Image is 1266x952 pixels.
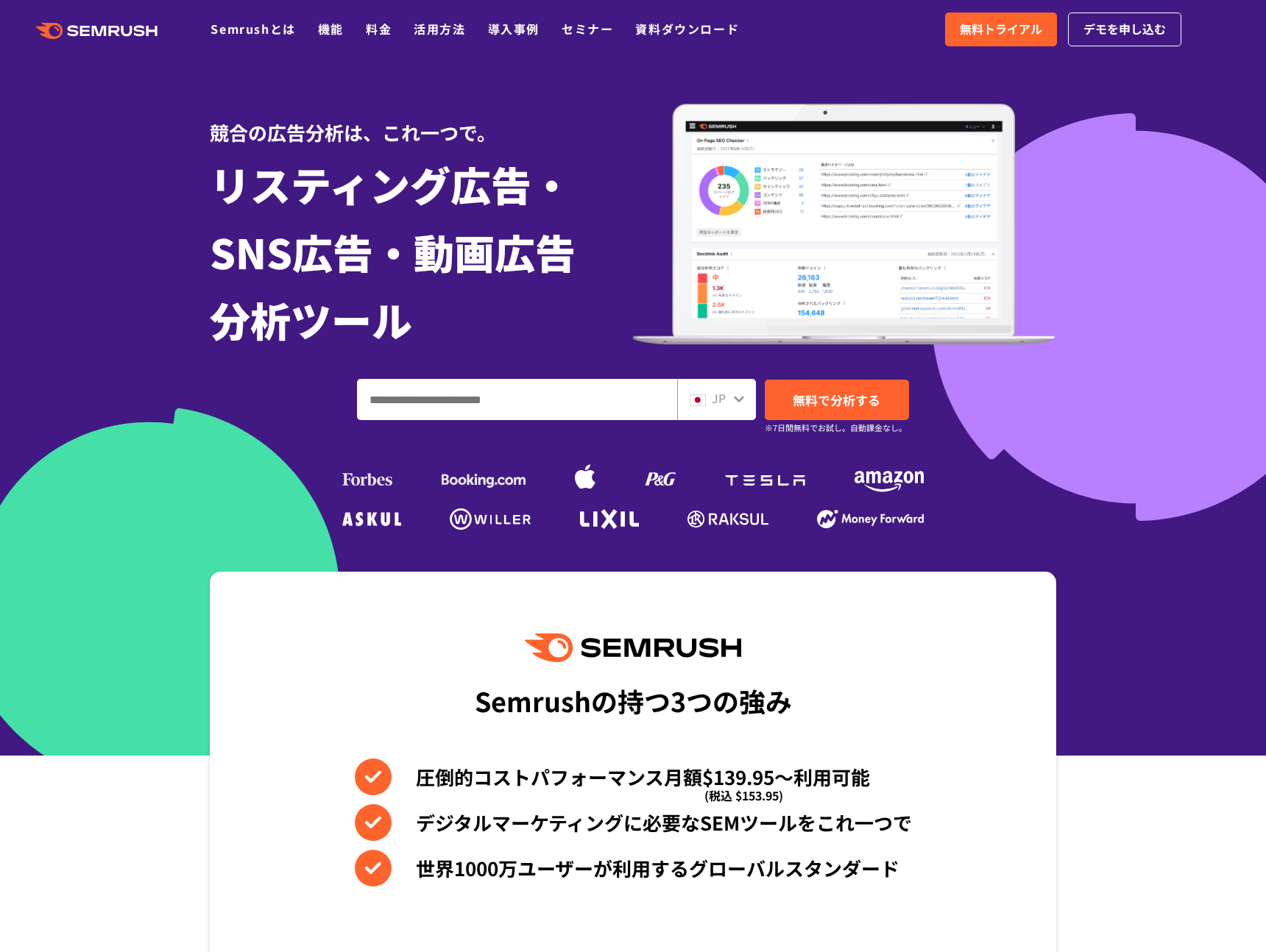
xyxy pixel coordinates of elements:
[414,20,465,38] a: 活用方法
[318,20,344,38] a: 機能
[355,804,912,841] li: デジタルマーケティングに必要なSEMツールをこれ一つで
[562,20,613,38] a: セミナー
[1083,20,1166,39] span: デモを申し込む
[355,850,912,887] li: 世界1000万ユーザーが利用するグローバルスタンダード
[358,380,676,419] input: ドメイン、キーワードまたはURLを入力してください
[765,421,907,435] small: ※7日間無料でお試し。自動課金なし。
[366,20,392,38] a: 料金
[704,777,783,814] span: (税込 $153.95)
[525,633,741,662] img: Semrush
[793,391,880,409] span: 無料で分析する
[960,20,1042,39] span: 無料トライアル
[211,20,295,38] a: Semrushとは
[635,20,739,38] a: 資料ダウンロード
[210,150,633,353] h1: リスティング広告・ SNS広告・動画広告 分析ツール
[712,389,726,407] span: JP
[475,673,792,728] div: Semrushの持つ3つの強み
[210,96,633,146] div: 競合の広告分析は、これ一つで。
[488,20,540,38] a: 導入事例
[355,759,912,795] li: 圧倒的コストパフォーマンス月額$139.95〜利用可能
[945,13,1057,46] a: 無料トライアル
[1068,13,1181,46] a: デモを申し込む
[765,380,909,420] a: 無料で分析する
